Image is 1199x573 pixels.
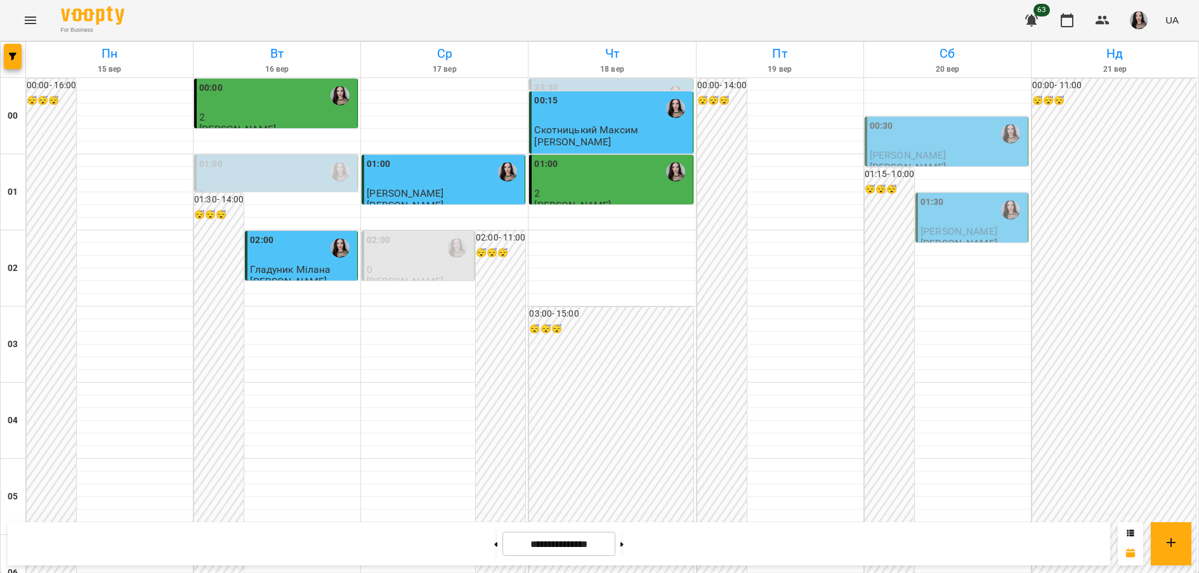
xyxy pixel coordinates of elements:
h6: Пт [698,44,862,63]
img: Габорак Галина [1001,124,1020,143]
p: [PERSON_NAME] [534,200,611,211]
img: Габорак Галина [1001,201,1020,220]
img: Габорак Галина [666,99,685,118]
h6: 00:00 - 14:00 [697,79,747,93]
img: Габорак Галина [447,239,466,258]
img: 23d2127efeede578f11da5c146792859.jpg [1130,11,1148,29]
h6: 15 вер [28,63,191,76]
span: [PERSON_NAME] [921,225,997,237]
img: Габорак Галина [498,162,517,181]
p: [PERSON_NAME] [199,124,276,135]
h6: 01:30 - 14:00 [194,193,244,207]
h6: Чт [530,44,693,63]
h6: 😴😴😴 [529,322,693,336]
h6: 03:00 - 15:00 [529,307,693,321]
h6: 20 вер [866,63,1029,76]
h6: 01 [8,185,18,199]
p: [PERSON_NAME] [921,238,997,249]
label: 01:00 [367,157,390,171]
span: [PERSON_NAME] [870,149,947,161]
span: For Business [61,26,124,34]
h6: 02 [8,261,18,275]
label: 01:00 [199,157,223,171]
h6: 😴😴😴 [1032,94,1196,108]
p: [PERSON_NAME] [367,200,443,211]
h6: 😴😴😴 [194,208,244,222]
h6: 00 [8,109,18,123]
span: Скотницький Максим [534,124,638,136]
h6: 00:00 - 16:00 [27,79,76,93]
img: Габорак Галина [331,162,350,181]
span: 63 [1033,4,1050,16]
h6: 😴😴😴 [476,246,525,260]
label: 23:30 [534,81,558,95]
h6: Вт [195,44,358,63]
h6: 05 [8,490,18,504]
p: [PERSON_NAME] [250,276,327,287]
h6: Нд [1033,44,1196,63]
h6: 😴😴😴 [865,183,914,197]
label: 02:00 [250,234,273,247]
label: 00:30 [870,119,893,133]
p: 0 [367,264,471,275]
h6: Сб [866,44,1029,63]
label: 01:30 [921,195,944,209]
h6: 01:15 - 10:00 [865,168,914,181]
p: [PERSON_NAME] [534,136,611,147]
p: 2 [199,112,355,122]
img: Габорак Галина [666,162,685,181]
p: 2 [534,188,690,199]
label: 01:00 [534,157,558,171]
h6: 00:00 - 11:00 [1032,79,1196,93]
img: Габорак Галина [331,86,350,105]
img: Габорак Галина [331,239,350,258]
h6: Ср [363,44,526,63]
h6: 03 [8,338,18,352]
h6: Пн [28,44,191,63]
label: 02:00 [367,234,390,247]
button: UA [1160,8,1184,32]
h6: 17 вер [363,63,526,76]
span: [PERSON_NAME] [367,187,443,199]
h6: 02:00 - 11:00 [476,231,525,245]
h6: 04 [8,414,18,428]
h6: 19 вер [698,63,862,76]
button: Menu [15,5,46,36]
h6: 21 вер [1033,63,1196,76]
span: Гладуник Мілана [250,263,331,275]
img: Габорак Галина [666,86,685,105]
p: [PERSON_NAME] [367,276,443,287]
label: 00:15 [534,94,558,108]
label: 00:00 [199,81,223,95]
h6: 😴😴😴 [27,94,76,108]
img: Voopty Logo [61,6,124,25]
h6: 😴😴😴 [697,94,747,108]
h6: 16 вер [195,63,358,76]
h6: 18 вер [530,63,693,76]
p: [PERSON_NAME] [870,162,947,173]
p: 0 [199,188,355,199]
span: UA [1165,13,1179,27]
